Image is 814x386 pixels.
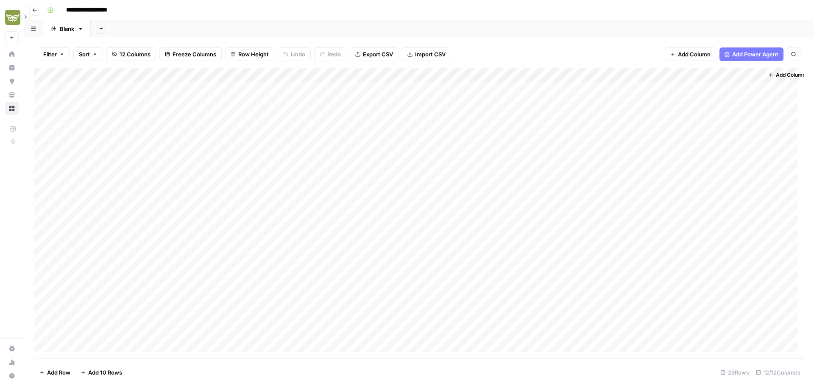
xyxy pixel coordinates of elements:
[75,366,127,379] button: Add 10 Rows
[5,75,19,88] a: Opportunities
[43,50,57,58] span: Filter
[678,50,711,58] span: Add Column
[732,50,778,58] span: Add Power Agent
[5,355,19,369] a: Usage
[415,50,446,58] span: Import CSV
[73,47,103,61] button: Sort
[765,69,809,81] button: Add Column
[314,47,346,61] button: Redo
[5,88,19,102] a: Your Data
[5,61,19,75] a: Insights
[43,20,91,37] a: Blank
[363,50,393,58] span: Export CSV
[719,47,783,61] button: Add Power Agent
[106,47,156,61] button: 12 Columns
[278,47,311,61] button: Undo
[225,47,274,61] button: Row Height
[5,102,19,115] a: Browse
[5,10,20,25] img: Evergreen Media Logo
[350,47,399,61] button: Export CSV
[60,25,74,33] div: Blank
[120,50,151,58] span: 12 Columns
[79,50,90,58] span: Sort
[717,366,753,379] div: 26 Rows
[88,368,122,377] span: Add 10 Rows
[327,50,341,58] span: Redo
[402,47,451,61] button: Import CSV
[5,47,19,61] a: Home
[238,50,269,58] span: Row Height
[159,47,222,61] button: Freeze Columns
[38,47,70,61] button: Filter
[5,7,19,28] button: Workspace: Evergreen Media
[291,50,305,58] span: Undo
[34,366,75,379] button: Add Row
[665,47,716,61] button: Add Column
[5,342,19,355] a: Settings
[776,71,806,79] span: Add Column
[47,368,70,377] span: Add Row
[753,366,804,379] div: 12/12 Columns
[173,50,216,58] span: Freeze Columns
[5,369,19,383] button: Help + Support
